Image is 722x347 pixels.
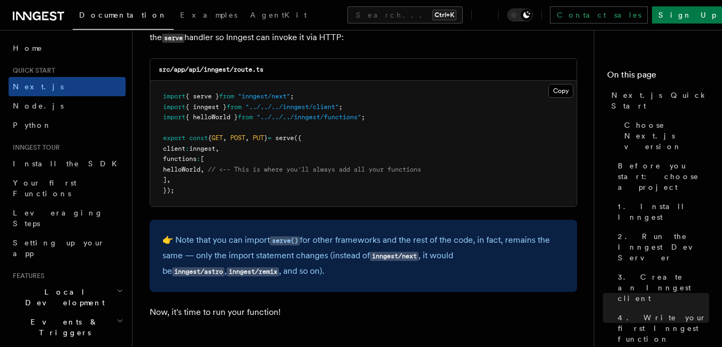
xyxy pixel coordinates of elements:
span: Install the SDK [13,159,123,168]
span: serve [275,134,294,142]
span: Examples [180,11,237,19]
a: Your first Functions [9,173,126,203]
span: , [223,134,227,142]
span: Choose Next.js version [624,120,709,152]
span: Next.js [13,82,64,91]
button: Search...Ctrl+K [347,6,463,24]
span: 4. Write your first Inngest function [618,312,709,344]
button: Events & Triggers [9,312,126,342]
a: Node.js [9,96,126,115]
a: serve() [270,235,300,245]
a: Install the SDK [9,154,126,173]
span: } [264,134,268,142]
a: Setting up your app [9,233,126,263]
span: "../../../inngest/client" [245,103,339,111]
span: Quick start [9,66,55,75]
span: }); [163,187,174,194]
a: Choose Next.js version [620,115,709,156]
span: Node.js [13,102,64,110]
span: Next.js Quick Start [611,90,709,111]
span: AgentKit [250,11,307,19]
span: { [208,134,212,142]
span: , [167,176,170,183]
a: Documentation [73,3,174,30]
span: , [200,166,204,173]
span: ; [339,103,343,111]
span: = [268,134,271,142]
a: Before you start: choose a project [614,156,709,197]
span: : [185,145,189,152]
span: Home [13,43,43,53]
a: 3. Create an Inngest client [614,267,709,308]
span: , [245,134,249,142]
span: PUT [253,134,264,142]
span: { serve } [185,92,219,100]
button: Copy [548,84,573,98]
h4: On this page [607,68,709,86]
button: Toggle dark mode [507,9,533,21]
span: import [163,92,185,100]
span: Leveraging Steps [13,209,103,228]
span: GET [212,134,223,142]
span: Setting up your app [13,238,105,258]
span: Before you start: choose a project [618,160,709,192]
span: Documentation [79,11,167,19]
span: inngest [189,145,215,152]
kbd: Ctrl+K [432,10,456,20]
a: Examples [174,3,244,29]
button: Local Development [9,282,126,312]
a: Contact sales [550,6,648,24]
p: Now, it's time to run your function! [150,305,577,320]
a: Next.js Quick Start [607,86,709,115]
span: from [219,92,234,100]
span: import [163,103,185,111]
span: Your first Functions [13,179,76,198]
span: Events & Triggers [9,317,117,338]
span: Local Development [9,287,117,308]
span: POST [230,134,245,142]
a: 1. Install Inngest [614,197,709,227]
span: from [227,103,242,111]
code: serve() [270,236,300,245]
code: src/app/api/inngest/route.ts [159,66,263,73]
span: Features [9,272,44,280]
span: export [163,134,185,142]
span: ] [163,176,167,183]
span: "inngest/next" [238,92,290,100]
span: // <-- This is where you'll always add all your functions [208,166,421,173]
a: 2. Run the Inngest Dev Server [614,227,709,267]
code: inngest/remix [227,267,279,276]
code: inngest/astro [172,267,224,276]
span: client [163,145,185,152]
a: Leveraging Steps [9,203,126,233]
span: ; [290,92,294,100]
code: inngest/next [370,252,418,261]
span: Python [13,121,52,129]
span: [ [200,155,204,163]
span: helloWorld [163,166,200,173]
span: , [215,145,219,152]
span: : [197,155,200,163]
code: serve [162,34,184,43]
span: { helloWorld } [185,113,238,121]
a: Next.js [9,77,126,96]
span: ; [361,113,365,121]
span: functions [163,155,197,163]
span: from [238,113,253,121]
span: 1. Install Inngest [618,201,709,222]
a: Home [9,38,126,58]
span: ({ [294,134,301,142]
span: const [189,134,208,142]
span: 2. Run the Inngest Dev Server [618,231,709,263]
span: { inngest } [185,103,227,111]
span: import [163,113,185,121]
a: Python [9,115,126,135]
span: Inngest tour [9,143,60,152]
p: 👉 Note that you can import for other frameworks and the rest of the code, in fact, remains the sa... [162,233,564,279]
a: AgentKit [244,3,313,29]
span: 3. Create an Inngest client [618,272,709,304]
span: "../../../inngest/functions" [257,113,361,121]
